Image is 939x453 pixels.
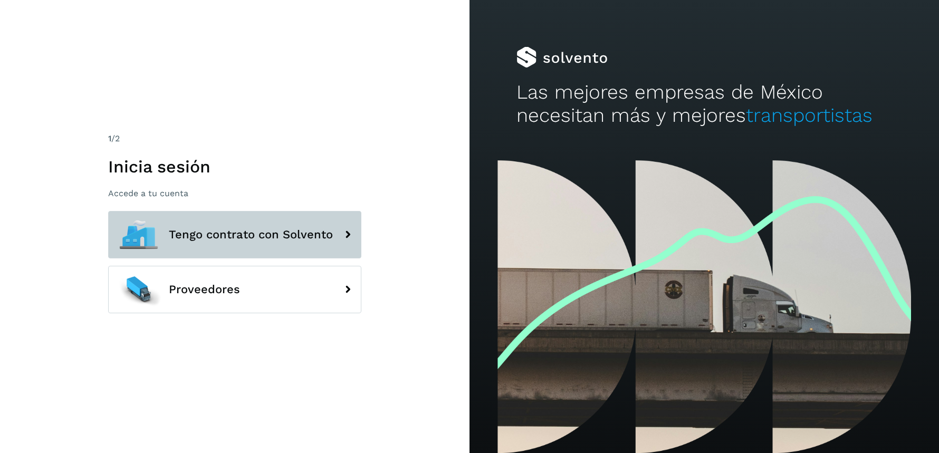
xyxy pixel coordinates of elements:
span: Proveedores [169,283,240,296]
button: Proveedores [108,266,361,313]
span: 1 [108,133,111,143]
h2: Las mejores empresas de México necesitan más y mejores [516,81,892,128]
h1: Inicia sesión [108,157,361,177]
span: transportistas [746,104,873,127]
span: Tengo contrato con Solvento [169,228,333,241]
div: /2 [108,132,361,145]
p: Accede a tu cuenta [108,188,361,198]
button: Tengo contrato con Solvento [108,211,361,258]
